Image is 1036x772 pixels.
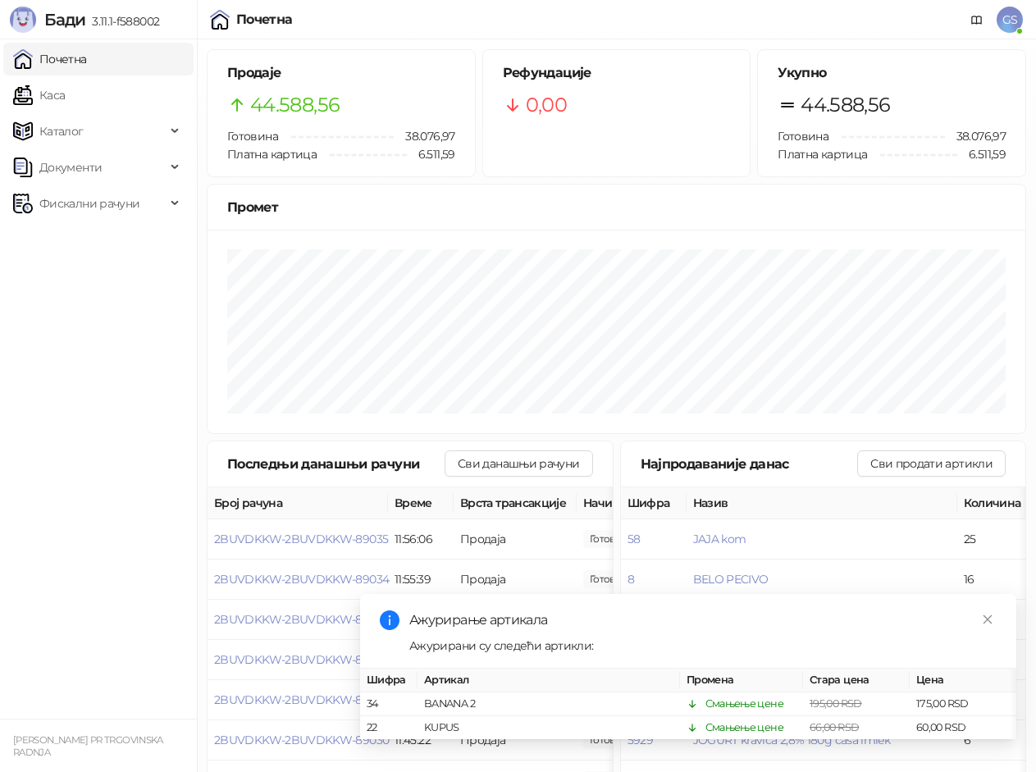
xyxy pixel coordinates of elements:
button: 2BUVDKKW-2BUVDKKW-89034 [214,572,389,587]
td: 34 [360,692,418,716]
th: Време [388,487,454,519]
td: 16 [957,560,1031,600]
span: Готовина [778,129,828,144]
button: 2BUVDKKW-2BUVDKKW-89031 [214,692,386,707]
h5: Продаје [227,63,455,83]
span: Каталог [39,115,84,148]
th: Број рачуна [208,487,388,519]
span: info-circle [380,610,399,630]
td: 22 [360,716,418,740]
span: Платна картица [778,147,867,162]
span: Документи [39,151,102,184]
span: 6.511,59 [407,145,455,163]
span: GS [997,7,1023,33]
div: Смањење цене [705,696,783,712]
td: 175,00 RSD [910,692,1016,716]
span: 38.076,97 [945,127,1006,145]
div: Промет [227,197,1006,217]
span: 6.511,59 [957,145,1006,163]
div: Почетна [236,13,293,26]
button: 2BUVDKKW-2BUVDKKW-89032 [214,652,388,667]
span: 44.588,56 [801,89,890,121]
img: Logo [10,7,36,33]
div: Ажурирање артикала [409,610,997,630]
div: Последњи данашњи рачуни [227,454,445,474]
td: BANANA 2 [418,692,680,716]
button: 58 [628,532,641,546]
div: Ажурирани су следећи артикли: [409,637,997,655]
button: Сви данашњи рачуни [445,450,592,477]
th: Артикал [418,669,680,692]
button: 8 [628,572,634,587]
span: close [982,614,993,625]
button: 2BUVDKKW-2BUVDKKW-89033 [214,612,388,627]
button: BELO PECIVO [693,572,769,587]
td: Продаја [454,519,577,560]
th: Начини плаћања [577,487,741,519]
span: 610,00 [583,530,639,548]
th: Стара цена [803,669,910,692]
button: Сви продати артикли [857,450,1006,477]
td: 11:56:06 [388,519,454,560]
th: Назив [687,487,957,519]
th: Врста трансакције [454,487,577,519]
td: 60,00 RSD [910,716,1016,740]
h5: Укупно [778,63,1006,83]
span: 3.11.1-f588002 [85,14,159,29]
th: Количина [957,487,1031,519]
button: JAJA kom [693,532,746,546]
th: Промена [680,669,803,692]
span: 66,00 RSD [810,721,859,733]
span: Готовина [227,129,278,144]
span: 38.076,97 [394,127,454,145]
th: Цена [910,669,1016,692]
th: Шифра [360,669,418,692]
h5: Рефундације [503,63,731,83]
span: Бади [44,10,85,30]
button: 2BUVDKKW-2BUVDKKW-89035 [214,532,388,546]
button: 2BUVDKKW-2BUVDKKW-89030 [214,733,389,747]
a: Каса [13,79,65,112]
div: Најпродаваније данас [641,454,858,474]
a: Почетна [13,43,87,75]
span: 0,00 [526,89,567,121]
td: Продаја [454,560,577,600]
span: Платна картица [227,147,317,162]
td: KUPUS [418,716,680,740]
small: [PERSON_NAME] PR TRGOVINSKA RADNJA [13,734,163,758]
div: Смањење цене [705,719,783,736]
a: Документација [964,7,990,33]
td: 25 [957,519,1031,560]
td: 11:55:39 [388,560,454,600]
th: Шифра [621,487,687,519]
span: 195,00 RSD [810,697,862,710]
a: Close [979,610,997,628]
span: 350,00 [583,570,639,588]
span: 44.588,56 [250,89,340,121]
span: Фискални рачуни [39,187,139,220]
